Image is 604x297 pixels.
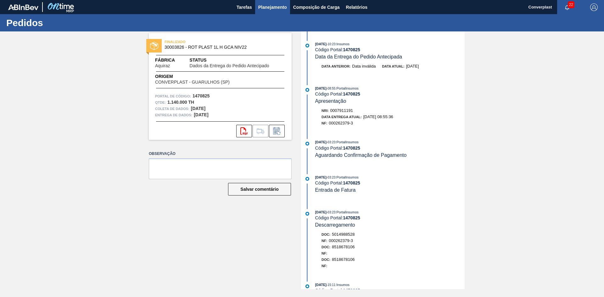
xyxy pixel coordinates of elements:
span: Data atual: [382,64,404,68]
span: Doc: [322,245,330,249]
span: : PortalInsumos [335,210,358,214]
button: Notificações [557,3,577,12]
strong: 1470825 [343,91,360,96]
strong: 1470825 [343,288,360,293]
button: Salvar comentário [228,183,291,195]
span: NF: [322,239,327,243]
img: status [150,42,158,50]
font: 30003826 - ROT PLAST 1L H GCA NIV22 [165,45,247,50]
span: 8518678106 [332,257,355,262]
div: Informar alteração no pedido [269,125,285,137]
span: Doc: [322,258,330,261]
font: 22 [569,3,573,7]
span: NF: [322,251,327,255]
font: Coleta de dados: [155,107,189,111]
img: Sair [590,3,598,11]
div: Código Portal: [315,180,465,185]
span: Data Entrega Atual: [322,115,362,119]
img: atual [305,284,309,288]
span: [DATE] [315,175,327,179]
span: [DATE] [315,140,327,144]
strong: 1470825 [343,47,360,52]
span: [DATE] [315,283,327,287]
font: Planejamento [258,5,287,10]
span: 000262379-3 [329,121,353,125]
span: NF: [322,264,327,268]
img: atual [305,177,309,181]
span: [DATE] [406,64,419,69]
span: : PortalInsumos [335,86,358,90]
font: Converplast [528,5,552,9]
span: Doc: [322,233,330,236]
span: : PortalInsumos [335,140,358,144]
strong: 1470825 [343,215,360,220]
span: [DATE] [315,210,327,214]
span: : Insumos [335,42,350,46]
span: Aguardando Confirmação de Pagamento [315,152,407,158]
img: atual [305,212,309,216]
span: : PortalInsumos [335,175,358,179]
span: [DATE] [315,86,327,90]
span: [DATE] [315,42,327,46]
font: Pedidos [6,18,43,28]
span: Apresentação [315,98,346,104]
strong: 1470825 [343,146,360,151]
span: - 08:55 [327,87,335,90]
font: 1470825 [193,93,210,98]
span: - 03:23 [327,176,335,179]
span: Data anterior: [322,64,350,68]
span: FINALIZADO [165,39,253,45]
span: 0007911191 [330,108,353,113]
strong: 1470825 [343,180,360,185]
font: Observação [149,151,176,156]
span: - 10:23 [327,42,335,46]
font: Entrega de dados: [155,113,192,117]
font: Salvar comentário [240,187,278,192]
img: atual [305,88,309,92]
font: Relatórios [346,5,367,10]
span: Data da Entrega do Pedido Antecipada [315,54,402,59]
span: [DATE] 08:55:36 [363,114,393,119]
font: Portal de Código: [155,94,191,98]
span: - 03:23 [327,211,335,214]
img: atual [305,44,309,47]
div: Código Portal: [315,288,465,293]
font: [DATE] [191,106,205,111]
span: Nri: [322,109,329,113]
span: Descarregamento [315,222,355,228]
div: Código Portal: [315,215,465,220]
font: FINALIZADO [165,40,186,44]
font: Composição de Carga [293,5,340,10]
font: [DATE] [194,112,208,117]
font: Qtde [155,101,165,104]
font: Dados da Entrega do Pedido Antecipado [190,63,269,68]
span: Entrada de Fatura [315,187,356,193]
span: 8518678106 [332,245,355,249]
font: 1.140.000 TH [167,100,194,105]
font: Fábrica [155,58,175,63]
font: Aquiraz [155,63,170,68]
font: Status [190,58,207,63]
font: CONVERPLAST - GUARULHOS (SP) [155,80,230,85]
span: - 03:23 [327,140,335,144]
div: Abrir arquivo PDF [236,125,252,137]
font: Tarefas [237,5,252,10]
span: Data inválida [352,64,376,69]
div: Ir para Composição de Carga [253,125,268,137]
div: Código Portal: [315,146,465,151]
span: : Insumos [335,283,350,287]
span: NF: [322,121,327,125]
img: atual [305,142,309,146]
img: TNhmsLtSVTkK8tSr43FrP2fwEKptu5GPRR3wAAAABJRU5ErkJggg== [8,4,38,10]
span: 000262379-3 [329,238,353,243]
div: Código Portal: [315,91,465,96]
font: : [165,101,166,104]
span: - 15:11 [327,283,335,287]
span: 30003826 - ROT PLAST 1L H GCA NIV22 [165,45,279,50]
font: Origem [155,74,173,79]
span: 5014988528 [332,232,355,237]
div: Código Portal: [315,47,465,52]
